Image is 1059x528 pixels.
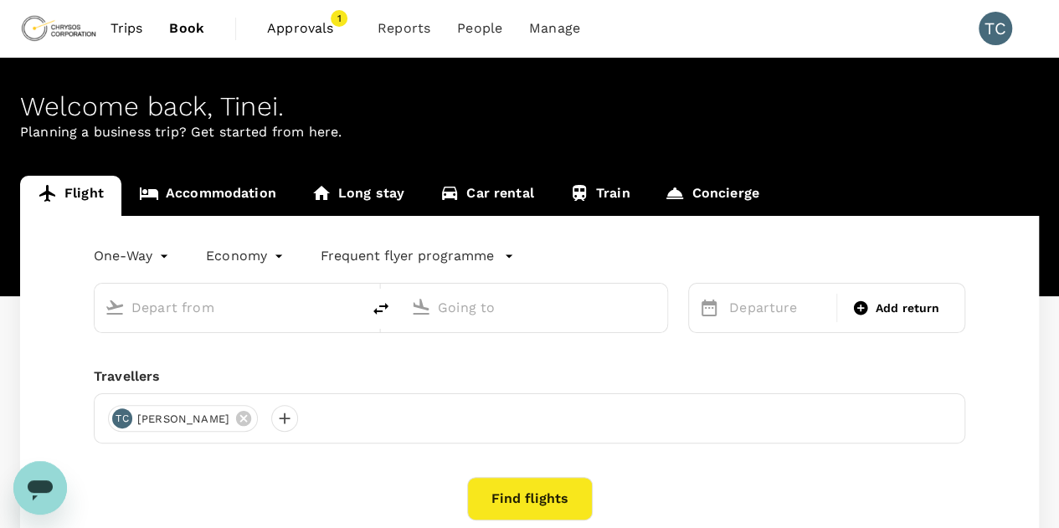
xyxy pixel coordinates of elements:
a: Flight [20,176,121,216]
button: Open [655,305,659,309]
div: One-Way [94,243,172,269]
button: Frequent flyer programme [321,246,514,266]
a: Long stay [294,176,422,216]
span: Manage [529,18,580,38]
div: Economy [206,243,287,269]
div: TC [112,408,132,428]
iframe: Button to launch messaging window [13,461,67,515]
div: Welcome back , Tinei . [20,91,1039,122]
div: Travellers [94,367,965,387]
button: Open [349,305,352,309]
button: delete [361,289,401,329]
p: Planning a business trip? Get started from here. [20,122,1039,142]
a: Concierge [647,176,776,216]
input: Going to [438,295,632,320]
input: Depart from [131,295,326,320]
span: People [457,18,502,38]
img: Chrysos Corporation [20,10,97,47]
div: TC[PERSON_NAME] [108,405,258,432]
div: TC [979,12,1012,45]
span: 1 [331,10,347,27]
a: Accommodation [121,176,294,216]
button: Find flights [467,477,593,520]
span: Reports [378,18,430,38]
span: Trips [111,18,143,38]
span: Add return [876,300,940,317]
span: Book [169,18,204,38]
a: Car rental [422,176,552,216]
span: [PERSON_NAME] [127,411,239,428]
p: Frequent flyer programme [321,246,494,266]
a: Train [552,176,648,216]
p: Departure [729,298,826,318]
span: Approvals [267,18,351,38]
